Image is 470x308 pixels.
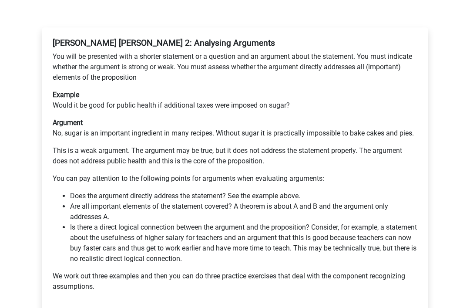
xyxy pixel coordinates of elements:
li: Are all important elements of the statement covered? A theorem is about A and B and the argument ... [70,201,417,222]
p: Would it be good for public health if additional taxes were imposed on sugar? [53,90,417,111]
p: You will be presented with a shorter statement or a question and an argument about the statement.... [53,51,417,83]
b: Example [53,91,79,99]
p: We work out three examples and then you can do three practice exercises that deal with the compon... [53,271,417,292]
p: You can pay attention to the following points for arguments when evaluating arguments: [53,173,417,184]
b: Argument [53,118,83,127]
li: Is there a direct logical connection between the argument and the proposition? Consider, for exam... [70,222,417,264]
b: [PERSON_NAME] [PERSON_NAME] 2: Analysing Arguments [53,38,275,48]
p: No, sugar is an important ingredient in many recipes. Without sugar it is practically impossible ... [53,118,417,139]
p: This is a weak argument. The argument may be true, but it does not address the statement properly... [53,146,417,166]
li: Does the argument directly address the statement? See the example above. [70,191,417,201]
